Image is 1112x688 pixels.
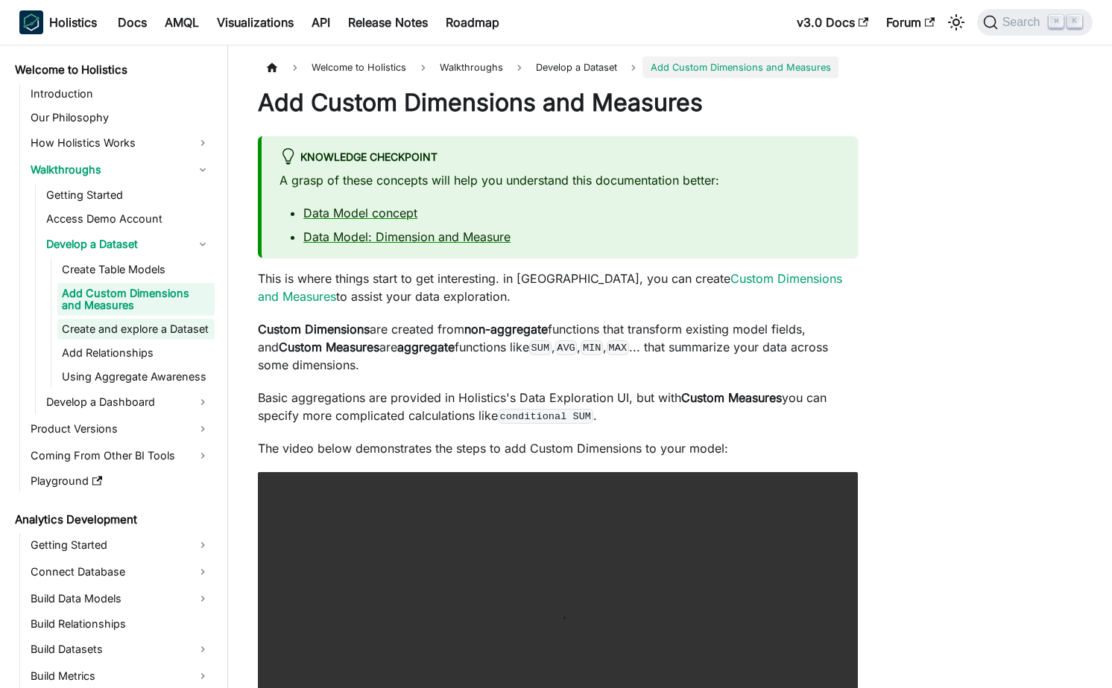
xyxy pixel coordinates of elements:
p: are created from functions that transform existing model fields, and are functions like , , , ...... [258,320,858,374]
a: How Holistics Works [26,131,215,155]
code: SUM [529,340,552,355]
a: API [303,10,339,34]
a: Walkthroughs [26,158,215,182]
strong: aggregate [397,340,455,354]
a: Product Versions [26,417,215,441]
a: Introduction [26,83,215,104]
a: Create and explore a Dataset [57,319,215,340]
a: Welcome to Holistics [10,60,215,80]
p: A grasp of these concepts will help you understand this documentation better: [279,171,840,189]
strong: Custom Dimensions [258,322,370,337]
code: MAX [607,340,629,355]
span: Develop a Dataset [528,57,625,78]
a: Release Notes [339,10,437,34]
a: Visualizations [208,10,303,34]
span: Search [998,16,1049,29]
strong: Custom Measures [681,390,782,405]
nav: Breadcrumbs [258,57,858,78]
a: Getting Started [26,533,215,557]
p: Basic aggregations are provided in Holistics's Data Exploration UI, but with you can specify more... [258,389,858,424]
nav: Docs sidebar [4,45,228,688]
a: Custom Dimensions and Measures [258,271,842,304]
a: Develop a Dashboard [42,390,215,414]
b: Holistics [49,13,97,31]
code: conditional SUM [498,409,593,424]
a: Our Philosophy [26,107,215,128]
a: Develop a Dataset [42,232,215,256]
h1: Add Custom Dimensions and Measures [258,88,858,118]
a: Docs [109,10,156,34]
div: Knowledge Checkpoint [279,148,840,168]
a: Roadmap [437,10,508,34]
code: MIN [581,340,603,355]
a: Create Table Models [57,259,215,280]
a: Analytics Development [10,509,215,530]
code: AVG [555,340,578,355]
a: Connect Database [26,560,215,584]
a: Getting Started [42,185,215,206]
a: v3.0 Docs [788,10,877,34]
p: The video below demonstrates the steps to add Custom Dimensions to your model: [258,439,858,457]
a: AMQL [156,10,208,34]
a: Build Relationships [26,614,215,634]
a: Forum [877,10,944,34]
button: Search (Command+K) [977,9,1093,36]
a: HolisticsHolistics [19,10,97,34]
a: Build Datasets [26,637,215,661]
a: Data Model concept [303,206,417,220]
a: Data Model: Dimension and Measure [303,229,511,244]
span: Add Custom Dimensions and Measures [642,57,838,78]
strong: Custom Measures [279,340,379,354]
p: This is where things start to get interesting. in [GEOGRAPHIC_DATA], you can create to assist you... [258,270,858,305]
a: Build Metrics [26,664,215,688]
a: Playground [26,471,215,491]
kbd: K [1067,15,1082,28]
span: Welcome to Holistics [304,57,414,78]
kbd: ⌘ [1049,15,1064,28]
a: Access Demo Account [42,208,215,229]
a: Home page [258,57,286,78]
a: Coming From Other BI Tools [26,444,215,468]
span: Walkthroughs [432,57,511,78]
a: Build Data Models [26,587,215,611]
img: Holistics [19,10,43,34]
a: Add Custom Dimensions and Measures [57,283,215,316]
a: Add Relationships [57,343,215,363]
strong: non-aggregate [464,322,548,337]
a: Using Aggregate Awareness [57,366,215,387]
button: Switch between dark and light mode (currently light mode) [944,10,968,34]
